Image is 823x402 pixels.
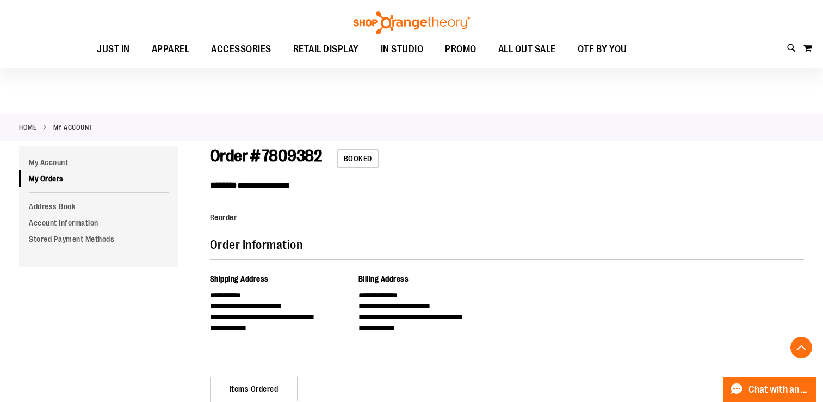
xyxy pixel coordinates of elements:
strong: Items Ordered [210,377,298,401]
a: My Orders [19,170,178,187]
span: Chat with an Expert [748,385,810,395]
span: IN STUDIO [381,37,424,62]
span: Billing Address [358,275,409,283]
span: JUST IN [97,37,130,62]
a: My Account [19,154,178,170]
span: Shipping Address [210,275,269,283]
button: Back To Top [790,337,812,358]
a: Reorder [210,213,237,222]
span: ALL OUT SALE [498,37,556,62]
span: Order Information [210,238,303,252]
button: Chat with an Expert [723,377,817,402]
span: Booked [337,149,379,168]
span: RETAIL DISPLAY [293,37,359,62]
span: ACCESSORIES [211,37,271,62]
a: Address Book [19,198,178,215]
span: PROMO [445,37,477,62]
a: Stored Payment Methods [19,231,178,247]
a: Account Information [19,215,178,231]
span: OTF BY YOU [578,37,627,62]
strong: My Account [53,123,92,132]
img: Shop Orangetheory [352,11,472,34]
span: Order # 7809382 [210,147,322,165]
span: APPAREL [152,37,190,62]
a: Home [19,123,36,132]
